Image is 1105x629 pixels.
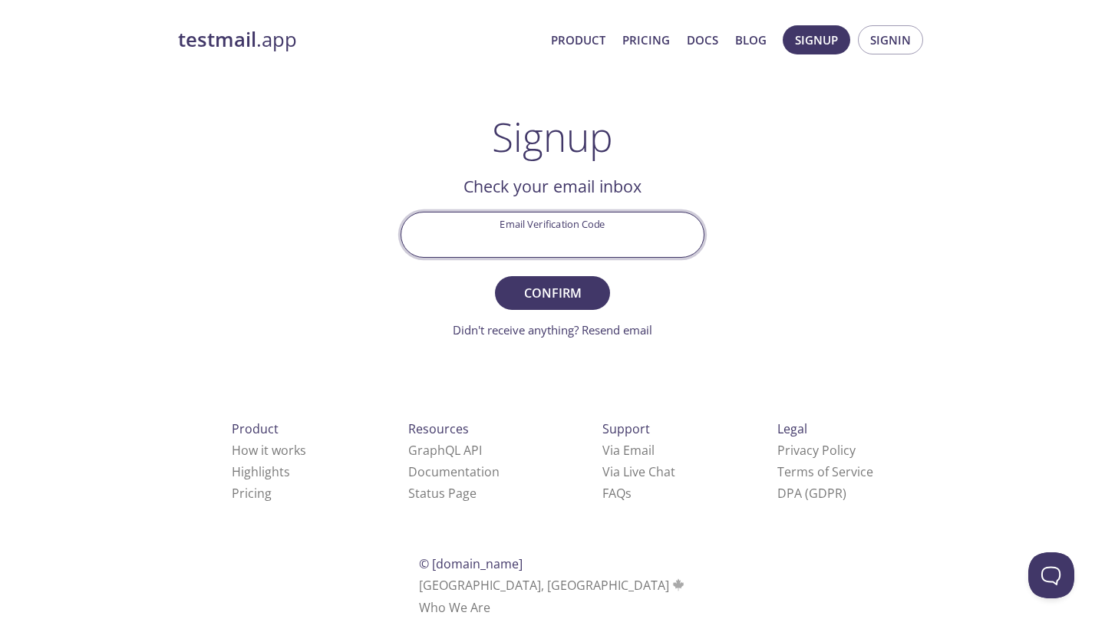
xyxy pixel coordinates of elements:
[178,27,539,53] a: testmail.app
[687,30,718,50] a: Docs
[870,30,911,50] span: Signin
[858,25,923,54] button: Signin
[408,463,500,480] a: Documentation
[178,26,256,53] strong: testmail
[622,30,670,50] a: Pricing
[551,30,605,50] a: Product
[795,30,838,50] span: Signup
[602,420,650,437] span: Support
[232,420,279,437] span: Product
[232,463,290,480] a: Highlights
[602,485,632,502] a: FAQ
[602,463,675,480] a: Via Live Chat
[408,420,469,437] span: Resources
[1028,552,1074,598] iframe: Help Scout Beacon - Open
[401,173,704,199] h2: Check your email inbox
[735,30,767,50] a: Blog
[492,114,613,160] h1: Signup
[602,442,655,459] a: Via Email
[419,577,687,594] span: [GEOGRAPHIC_DATA], [GEOGRAPHIC_DATA]
[408,485,477,502] a: Status Page
[419,555,523,572] span: © [DOMAIN_NAME]
[512,282,593,304] span: Confirm
[408,442,482,459] a: GraphQL API
[777,485,846,502] a: DPA (GDPR)
[232,485,272,502] a: Pricing
[232,442,306,459] a: How it works
[453,322,652,338] a: Didn't receive anything? Resend email
[777,420,807,437] span: Legal
[419,599,490,616] a: Who We Are
[625,485,632,502] span: s
[777,442,856,459] a: Privacy Policy
[777,463,873,480] a: Terms of Service
[783,25,850,54] button: Signup
[495,276,610,310] button: Confirm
